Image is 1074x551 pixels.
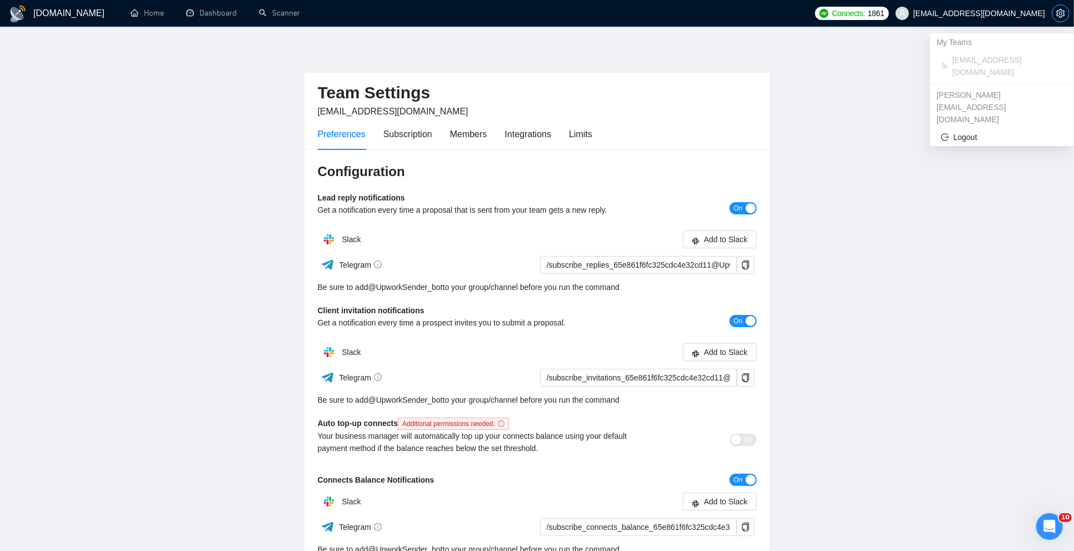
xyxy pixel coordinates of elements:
img: logo [9,5,27,23]
img: upwork-logo.png [820,9,828,18]
span: slack [692,349,700,358]
button: copy [737,256,755,274]
span: logout [941,133,949,141]
span: info-circle [374,373,382,381]
span: Additional permissions needed. [398,418,509,430]
span: Add to Slack [704,346,748,358]
span: 1861 [868,7,885,19]
span: info-circle [374,523,382,531]
a: setting [1052,9,1070,18]
div: Subscription [383,127,432,141]
img: hpQkSZIkSZIkSZIkSZIkSZIkSZIkSZIkSZIkSZIkSZIkSZIkSZIkSZIkSZIkSZIkSZIkSZIkSZIkSZIkSZIkSZIkSZIkSZIkS... [318,228,340,251]
span: Telegram [339,261,382,269]
span: On [733,202,742,214]
button: copy [737,518,755,536]
img: ww3wtPAAAAAElFTkSuQmCC [321,258,334,272]
span: slack [692,499,700,507]
a: dashboardDashboard [186,8,237,18]
span: [EMAIL_ADDRESS][DOMAIN_NAME] [318,107,468,116]
div: yana.okhrymovych@brights.io [930,86,1074,128]
span: copy [737,373,754,382]
div: Preferences [318,127,366,141]
span: info-circle [498,420,504,427]
span: slack [692,237,700,245]
div: Limits [569,127,592,141]
button: setting [1052,4,1070,22]
b: Lead reply notifications [318,193,405,202]
a: searchScanner [259,8,300,18]
span: Connects: [832,7,865,19]
div: Be sure to add to your group/channel before you run the command [318,394,757,406]
span: team [941,63,948,69]
a: homeHome [131,8,164,18]
h2: Team Settings [318,82,757,104]
span: Slack [342,348,361,357]
span: info-circle [374,261,382,268]
div: Get a notification every time a prospect invites you to submit a proposal. [318,317,647,329]
b: Client invitation notifications [318,306,424,315]
img: hpQkSZIkSZIkSZIkSZIkSZIkSZIkSZIkSZIkSZIkSZIkSZIkSZIkSZIkSZIkSZIkSZIkSZIkSZIkSZIkSZIkSZIkSZIkSZIkS... [318,490,340,513]
button: slackAdd to Slack [683,343,757,361]
span: 10 [1059,513,1072,522]
div: Get a notification every time a proposal that is sent from your team gets a new reply. [318,204,647,216]
button: slackAdd to Slack [683,493,757,510]
img: ww3wtPAAAAAElFTkSuQmCC [321,370,334,384]
button: slackAdd to Slack [683,231,757,248]
span: Logout [941,131,1063,143]
span: user [898,9,906,17]
img: ww3wtPAAAAAElFTkSuQmCC [321,520,334,534]
span: On [733,474,742,486]
span: Telegram [339,523,382,532]
span: Add to Slack [704,495,748,508]
span: Add to Slack [704,233,748,246]
span: copy [737,523,754,532]
div: Be sure to add to your group/channel before you run the command [318,281,757,293]
span: setting [1052,9,1069,18]
span: [EMAIL_ADDRESS][DOMAIN_NAME] [952,54,1063,78]
iframe: Intercom live chat [1036,513,1063,540]
a: @UpworkSender_bot [368,394,443,406]
div: My Teams [930,33,1074,51]
span: Slack [342,497,361,506]
h3: Configuration [318,163,757,181]
img: hpQkSZIkSZIkSZIkSZIkSZIkSZIkSZIkSZIkSZIkSZIkSZIkSZIkSZIkSZIkSZIkSZIkSZIkSZIkSZIkSZIkSZIkSZIkSZIkS... [318,341,340,363]
div: Your business manager will automatically top up your connects balance using your default payment ... [318,430,647,454]
span: copy [737,261,754,269]
button: copy [737,369,755,387]
b: Connects Balance Notifications [318,475,434,484]
span: Telegram [339,373,382,382]
b: Auto top-up connects [318,419,513,428]
a: @UpworkSender_bot [368,281,443,293]
div: Integrations [505,127,552,141]
span: On [733,315,742,327]
div: Members [450,127,487,141]
span: Off [744,434,753,446]
span: Slack [342,235,361,244]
